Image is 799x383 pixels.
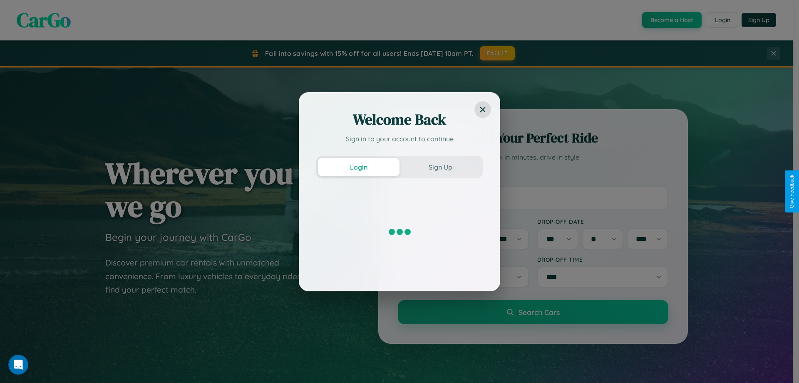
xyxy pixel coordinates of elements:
iframe: Intercom live chat [8,355,28,375]
div: Give Feedback [789,175,795,208]
h2: Welcome Back [316,110,483,130]
button: Login [318,158,399,176]
button: Sign Up [399,158,481,176]
p: Sign in to your account to continue [316,134,483,144]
